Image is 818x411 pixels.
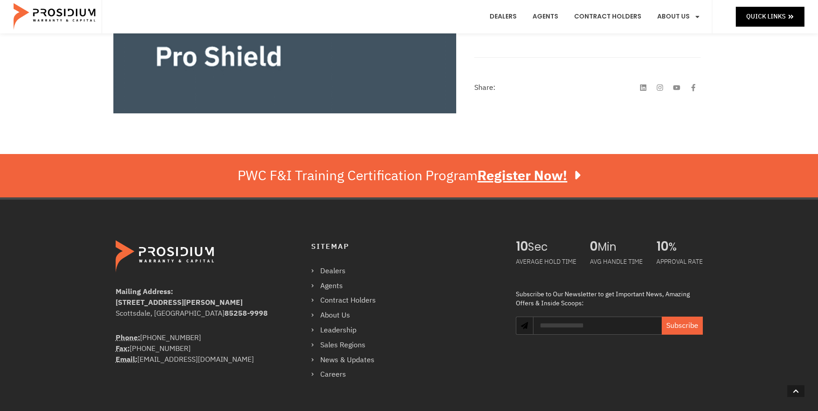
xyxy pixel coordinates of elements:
[656,240,668,254] span: 10
[736,7,804,26] a: Quick Links
[116,354,137,365] abbr: Email Address
[311,294,385,307] a: Contract Holders
[477,165,567,186] u: Register Now!
[598,240,643,254] span: Min
[516,240,528,254] span: 10
[590,254,643,270] div: AVG HANDLE TIME
[533,317,702,344] form: Newsletter Form
[311,280,385,293] a: Agents
[668,240,703,254] span: %
[311,265,385,278] a: Dealers
[311,368,385,381] a: Careers
[662,317,703,335] button: Subscribe
[116,332,140,343] strong: Phone:
[224,308,268,319] b: 85258-9998
[528,240,576,254] span: Sec
[116,332,275,365] div: [PHONE_NUMBER] [PHONE_NUMBER] [EMAIL_ADDRESS][DOMAIN_NAME]
[311,339,385,352] a: Sales Regions
[116,332,140,343] abbr: Phone Number
[666,320,698,331] span: Subscribe
[116,297,243,308] b: [STREET_ADDRESS][PERSON_NAME]
[311,354,385,367] a: News & Updates
[116,308,275,319] div: Scottsdale, [GEOGRAPHIC_DATA]
[311,265,385,381] nav: Menu
[474,84,495,91] h4: Share:
[311,309,385,322] a: About Us
[746,11,785,22] span: Quick Links
[311,324,385,337] a: Leadership
[116,286,173,297] b: Mailing Address:
[311,240,498,253] h4: Sitemap
[238,168,580,184] div: PWC F&I Training Certification Program
[516,254,576,270] div: AVERAGE HOLD TIME
[116,343,130,354] abbr: Fax
[116,343,130,354] strong: Fax:
[656,254,703,270] div: APPROVAL RATE
[116,354,137,365] strong: Email:
[516,290,702,308] div: Subscribe to Our Newsletter to get Important News, Amazing Offers & Inside Scoops:
[590,240,598,254] span: 0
